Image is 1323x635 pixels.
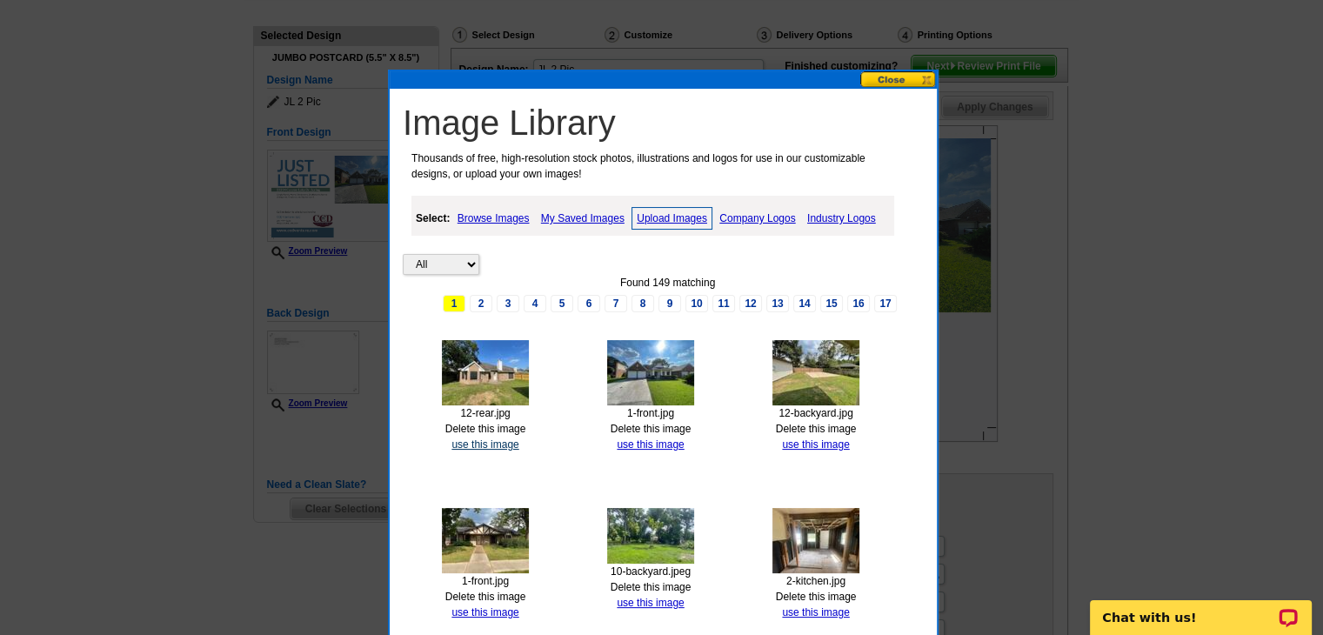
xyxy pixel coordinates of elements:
a: Industry Logos [803,208,880,229]
span: 1 [443,295,465,312]
a: 9 [658,295,681,312]
a: 11 [712,295,735,312]
div: 12-backyard.jpg [761,405,871,421]
a: Browse Images [453,208,534,229]
div: 12-rear.jpg [431,405,540,421]
a: My Saved Images [537,208,629,229]
p: Thousands of free, high-resolution stock photos, illustrations and logos for use in our customiza... [403,150,900,182]
img: thumb-68cd74157c831.jpg [607,340,694,405]
a: Delete this image [611,423,692,435]
div: 2-kitchen.jpg [761,573,871,589]
a: 8 [631,295,654,312]
a: 12 [739,295,762,312]
img: thumb-68afa3fb36365.jpg [607,508,694,564]
iframe: LiveChat chat widget [1079,580,1323,635]
div: 1-front.jpg [431,573,540,589]
div: Found 149 matching [403,275,932,291]
strong: Select: [416,212,450,224]
a: Company Logos [715,208,799,229]
h1: Image Library [403,102,932,144]
a: 7 [605,295,627,312]
a: 14 [793,295,816,312]
a: 13 [766,295,789,312]
a: Delete this image [776,423,857,435]
div: 10-backyard.jpeg [596,564,705,579]
a: Delete this image [611,581,692,593]
a: 5 [551,295,573,312]
a: 6 [578,295,600,312]
a: use this image [617,438,684,451]
a: Delete this image [445,591,526,603]
a: 10 [685,295,708,312]
a: 2 [470,295,492,312]
a: Delete this image [776,591,857,603]
a: 4 [524,295,546,312]
a: Delete this image [445,423,526,435]
a: 16 [847,295,870,312]
a: use this image [617,597,684,609]
a: 3 [497,295,519,312]
div: 1-front.jpg [596,405,705,421]
a: 17 [874,295,897,312]
img: thumb-68cd74460497a.jpg [442,340,529,405]
a: use this image [451,606,518,618]
img: thumb-68b0d7a0be65e.jpg [772,340,859,405]
a: use this image [782,606,849,618]
a: Upload Images [631,207,712,230]
a: 15 [820,295,843,312]
a: use this image [782,438,849,451]
a: use this image [451,438,518,451]
img: thumb-68b0d7724b834.jpg [442,508,529,573]
img: thumb-68afa3c8767df.jpg [772,508,859,573]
